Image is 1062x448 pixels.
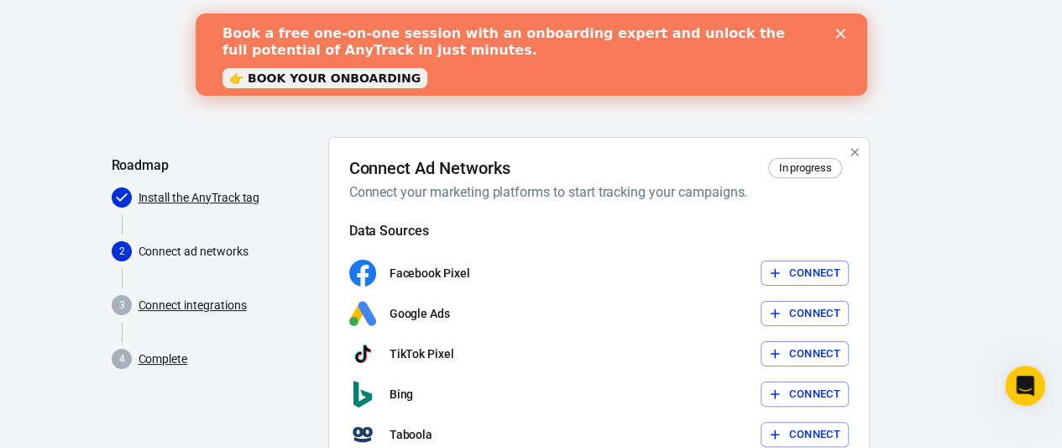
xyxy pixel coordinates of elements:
text: 3 [118,299,124,311]
iframe: Intercom live chat banner [196,13,867,96]
a: Install the AnyTrack tag [139,189,260,207]
button: Connect [761,261,849,287]
button: Connect [761,341,849,367]
text: 4 [118,353,124,365]
a: Connect integrations [139,297,247,314]
span: In progress [772,160,837,177]
h5: Data Sources [349,223,849,240]
button: Connect [761,301,849,327]
div: AnyTrack [112,27,951,56]
button: Connect [761,422,849,448]
iframe: Intercom live chat [1005,366,1045,406]
h5: Roadmap [112,157,315,174]
h6: Connect your marketing platforms to start tracking your campaigns. [349,182,842,203]
p: TikTok Pixel [390,345,454,363]
p: Bing [390,386,414,403]
p: Google Ads [390,305,451,323]
div: Close [640,15,657,25]
h4: Connect Ad Networks [349,158,510,178]
p: Facebook Pixel [390,265,470,282]
a: Complete [139,350,188,368]
text: 2 [118,245,124,257]
button: Connect [761,382,849,408]
p: Taboola [390,426,433,444]
p: Connect ad networks [139,243,315,261]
